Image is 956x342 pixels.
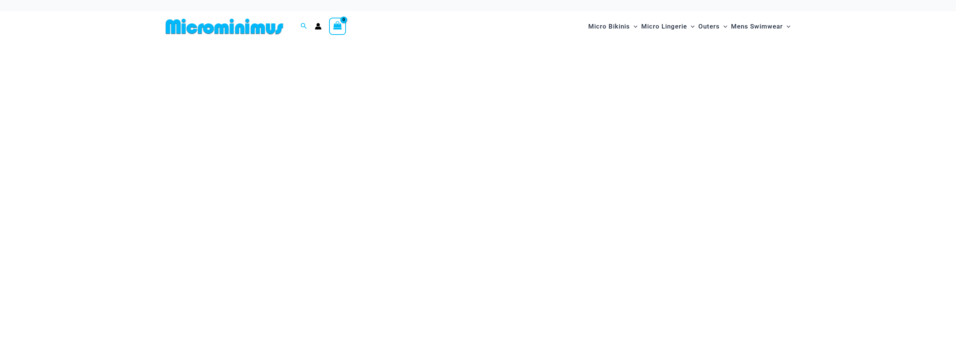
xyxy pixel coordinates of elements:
a: View Shopping Cart, empty [329,18,346,35]
a: Micro LingerieMenu ToggleMenu Toggle [639,15,696,38]
span: Menu Toggle [687,17,695,36]
a: Mens SwimwearMenu ToggleMenu Toggle [729,15,792,38]
a: Account icon link [315,23,322,30]
span: Menu Toggle [783,17,790,36]
a: Micro BikinisMenu ToggleMenu Toggle [586,15,639,38]
a: Search icon link [301,22,307,31]
span: Mens Swimwear [731,17,783,36]
span: Menu Toggle [630,17,637,36]
nav: Site Navigation [585,14,794,39]
span: Outers [698,17,720,36]
img: MM SHOP LOGO FLAT [163,18,286,35]
span: Micro Bikinis [588,17,630,36]
span: Micro Lingerie [641,17,687,36]
a: OutersMenu ToggleMenu Toggle [696,15,729,38]
span: Menu Toggle [720,17,727,36]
